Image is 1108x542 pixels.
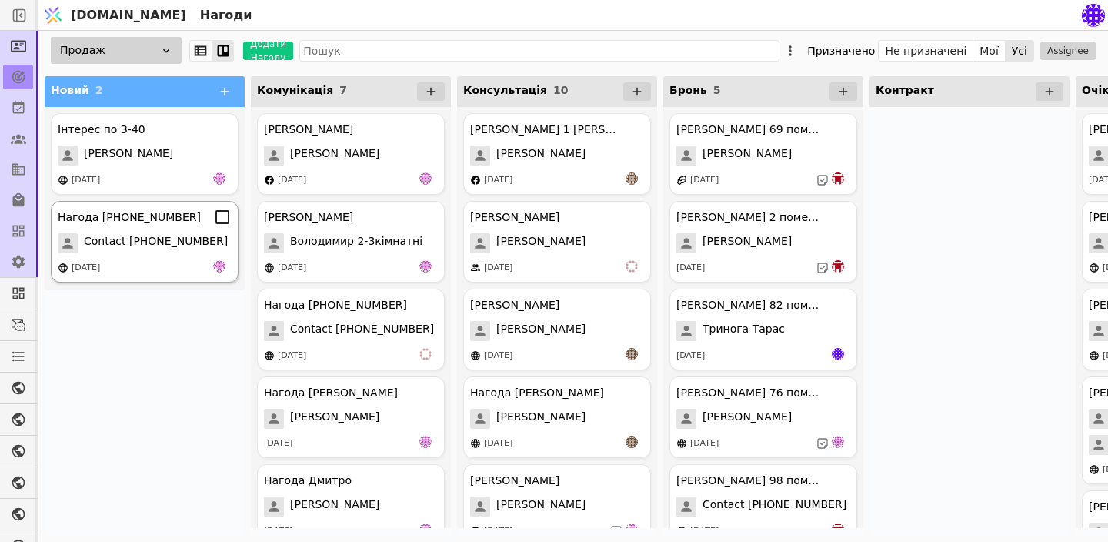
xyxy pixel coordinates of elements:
[879,40,973,62] button: Не призначені
[626,260,638,273] img: vi
[58,175,68,186] img: online-store.svg
[51,113,239,195] div: Інтерес по З-40[PERSON_NAME][DATE]de
[1006,40,1033,62] button: Усі
[264,350,275,361] img: online-store.svg
[496,233,586,253] span: [PERSON_NAME]
[257,376,445,458] div: Нагода [PERSON_NAME][PERSON_NAME][DATE]de
[463,113,651,195] div: [PERSON_NAME] 1 [PERSON_NAME][PERSON_NAME][DATE]an
[84,233,228,253] span: Contact [PHONE_NUMBER]
[703,497,846,517] span: Contact [PHONE_NUMBER]
[213,172,225,185] img: de
[51,84,89,96] span: Новий
[58,263,68,273] img: online-store.svg
[973,40,1006,62] button: Мої
[484,262,512,275] div: [DATE]
[626,524,638,536] img: de
[470,350,481,361] img: online-store.svg
[419,436,432,448] img: de
[470,263,481,273] img: people.svg
[278,350,306,363] div: [DATE]
[264,473,352,489] div: Нагода Дмитро
[626,348,638,360] img: an
[484,525,512,538] div: [DATE]
[496,321,586,341] span: [PERSON_NAME]
[463,376,651,458] div: Нагода [PERSON_NAME][PERSON_NAME][DATE]an
[496,497,586,517] span: [PERSON_NAME]
[690,525,719,538] div: [DATE]
[463,84,547,96] span: Консультація
[58,122,145,138] div: Інтерес по З-40
[676,262,705,275] div: [DATE]
[676,438,687,449] img: online-store.svg
[264,122,353,138] div: [PERSON_NAME]
[832,524,844,536] img: bo
[676,122,823,138] div: [PERSON_NAME] 69 помешкання [PERSON_NAME]
[257,113,445,195] div: [PERSON_NAME][PERSON_NAME][DATE]de
[419,260,432,273] img: de
[51,37,182,64] div: Продаж
[299,40,779,62] input: Пошук
[676,175,687,186] img: affiliate-program.svg
[257,201,445,283] div: [PERSON_NAME]Володимир 2-3кімнатні[DATE]de
[71,6,186,25] span: [DOMAIN_NAME]
[290,233,422,253] span: Володимир 2-3кімнатні
[669,289,857,370] div: [PERSON_NAME] 82 помешкання [PERSON_NAME]Тринога Тарас[DATE]Яр
[213,260,225,273] img: de
[703,409,792,429] span: [PERSON_NAME]
[669,201,857,283] div: [PERSON_NAME] 2 помешкання [PERSON_NAME][PERSON_NAME][DATE]bo
[484,437,512,450] div: [DATE]
[484,174,512,187] div: [DATE]
[832,348,844,360] img: Яр
[264,385,398,401] div: Нагода [PERSON_NAME]
[496,146,586,166] span: [PERSON_NAME]
[42,1,65,30] img: Logo
[243,42,293,60] button: Додати Нагоду
[234,42,293,60] a: Додати Нагоду
[470,438,481,449] img: online-store.svg
[876,84,934,96] span: Контракт
[676,473,823,489] div: [PERSON_NAME] 98 помешкання [PERSON_NAME]
[290,497,379,517] span: [PERSON_NAME]
[832,260,844,273] img: bo
[676,297,823,313] div: [PERSON_NAME] 82 помешкання [PERSON_NAME]
[470,175,481,186] img: facebook.svg
[1089,350,1100,361] img: online-store.svg
[264,525,292,538] div: [DATE]
[470,473,559,489] div: [PERSON_NAME]
[419,348,432,360] img: vi
[1082,4,1105,27] img: 3407c29ab232c44c9c8bc96fbfe5ffcb
[676,209,823,226] div: [PERSON_NAME] 2 помешкання [PERSON_NAME]
[84,146,173,166] span: [PERSON_NAME]
[626,172,638,185] img: an
[676,350,705,363] div: [DATE]
[690,174,719,187] div: [DATE]
[669,113,857,195] div: [PERSON_NAME] 69 помешкання [PERSON_NAME][PERSON_NAME][DATE]bo
[38,1,194,30] a: [DOMAIN_NAME]
[264,175,275,186] img: facebook.svg
[257,84,333,96] span: Комунікація
[676,385,823,401] div: [PERSON_NAME] 76 помешкання [PERSON_NAME]
[470,209,559,226] div: [PERSON_NAME]
[553,84,568,96] span: 10
[194,6,252,25] h2: Нагоди
[264,297,407,313] div: Нагода [PHONE_NUMBER]
[463,289,651,370] div: [PERSON_NAME][PERSON_NAME][DATE]an
[1089,263,1100,273] img: online-store.svg
[264,263,275,273] img: online-store.svg
[807,40,875,62] div: Призначено
[832,436,844,448] img: de
[626,436,638,448] img: an
[484,350,512,363] div: [DATE]
[470,526,481,537] img: facebook.svg
[470,385,604,401] div: Нагода [PERSON_NAME]
[713,84,721,96] span: 5
[676,526,687,537] img: online-store.svg
[257,289,445,370] div: Нагода [PHONE_NUMBER]Contact [PHONE_NUMBER][DATE]vi
[690,437,719,450] div: [DATE]
[496,409,586,429] span: [PERSON_NAME]
[58,209,201,226] div: Нагода [PHONE_NUMBER]
[290,321,434,341] span: Contact [PHONE_NUMBER]
[703,233,792,253] span: [PERSON_NAME]
[832,172,844,185] img: bo
[290,146,379,166] span: [PERSON_NAME]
